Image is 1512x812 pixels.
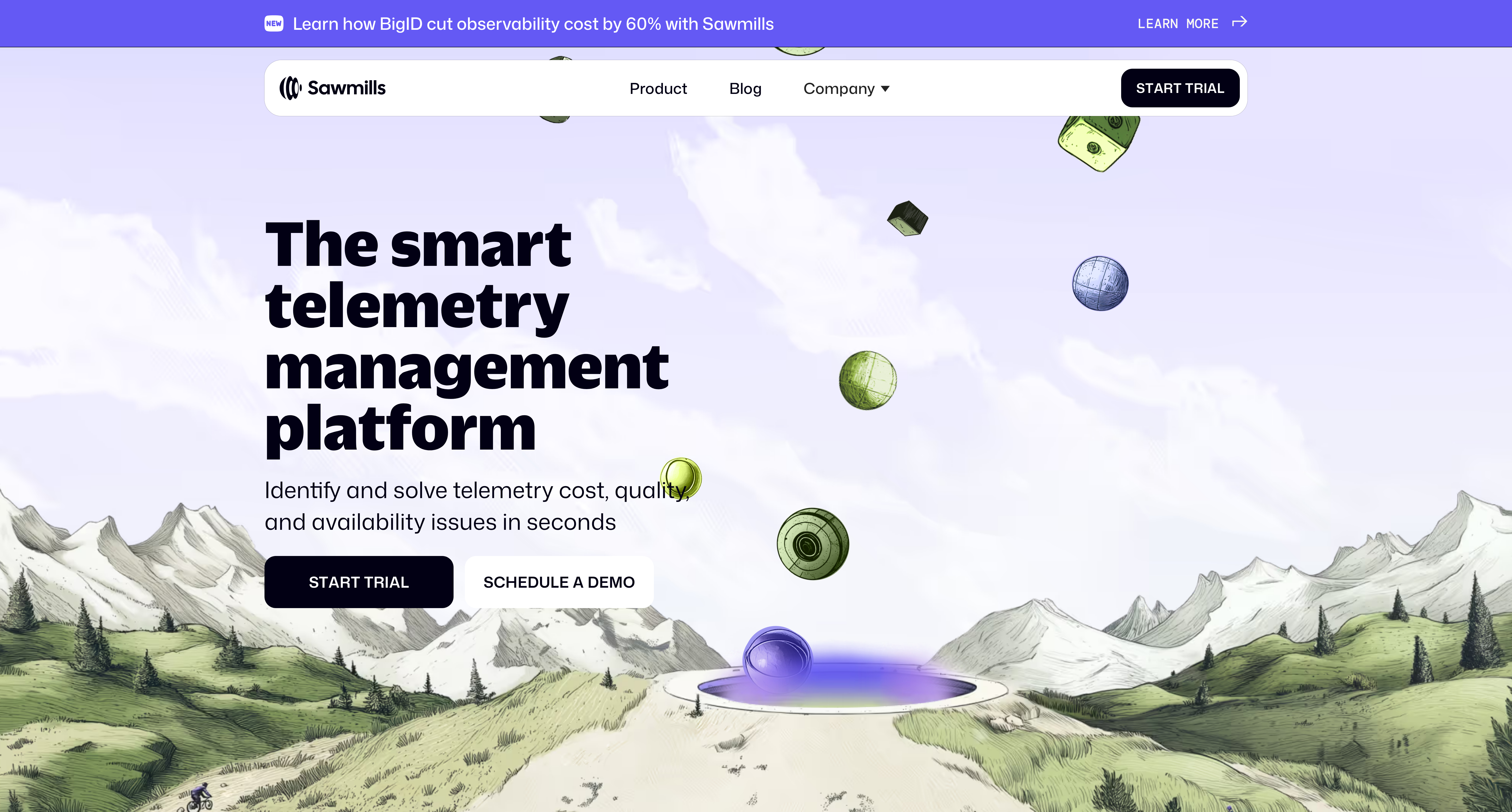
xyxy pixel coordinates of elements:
[1207,80,1217,96] span: a
[559,573,569,591] span: e
[1145,80,1154,96] span: t
[319,573,328,591] span: t
[1204,80,1207,96] span: i
[1138,16,1247,31] a: Learnmore
[1154,16,1162,31] span: a
[1185,80,1194,96] span: T
[718,68,773,109] a: Blog
[528,573,539,591] span: d
[1186,16,1195,31] span: m
[609,573,623,591] span: m
[518,573,528,591] span: e
[1146,16,1154,31] span: e
[293,13,774,34] div: Learn how BigID cut observability cost by 60% with Sawmills
[494,573,505,591] span: c
[1163,80,1173,96] span: r
[1211,16,1219,31] span: e
[484,573,494,591] span: S
[264,556,454,608] a: StartTrial
[465,556,654,608] a: ScheduleaDemo
[309,573,319,591] span: S
[385,573,389,591] span: i
[1203,16,1211,31] span: r
[792,68,901,109] div: Company
[264,212,703,457] h1: The smart telemetry management platform
[539,573,550,591] span: u
[505,573,518,591] span: h
[550,573,559,591] span: l
[1138,16,1146,31] span: L
[1194,80,1204,96] span: r
[623,573,635,591] span: o
[1121,69,1240,107] a: StartTrial
[264,474,703,537] p: Identify and solve telemetry cost, quality, and availability issues in seconds
[389,573,400,591] span: a
[364,573,374,591] span: T
[374,573,385,591] span: r
[1217,80,1225,96] span: l
[1170,16,1178,31] span: n
[340,573,351,591] span: r
[1136,80,1145,96] span: S
[804,79,875,97] div: Company
[400,573,409,591] span: l
[573,573,584,591] span: a
[328,573,340,591] span: a
[599,573,609,591] span: e
[588,573,599,591] span: D
[618,68,699,109] a: Product
[351,573,360,591] span: t
[1173,80,1182,96] span: t
[1154,80,1164,96] span: a
[1195,16,1203,31] span: o
[1162,16,1170,31] span: r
